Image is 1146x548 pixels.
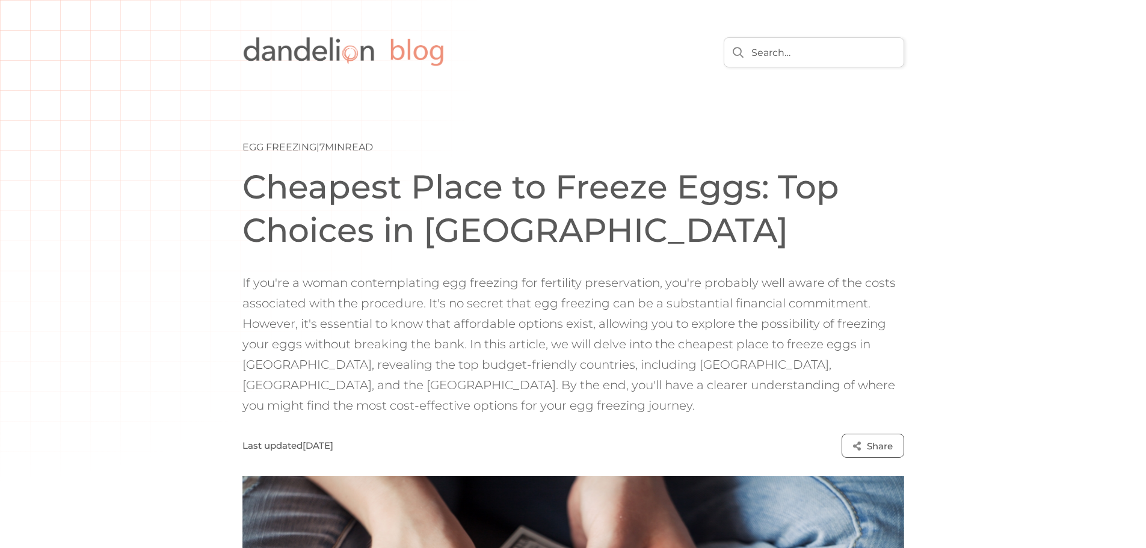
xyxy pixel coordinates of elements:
[242,165,904,251] h1: Cheapest Place to Freeze Eggs: Top Choices in [GEOGRAPHIC_DATA]
[345,141,373,153] span: read
[316,141,319,153] div: |
[242,440,303,451] div: Last updated
[325,141,373,153] div: min
[242,272,904,416] p: If you're a woman contemplating egg freezing for fertility preservation, you're probably well awa...
[867,440,893,452] div: Share
[303,440,333,451] div: [DATE]
[842,434,904,458] a: Share
[242,141,316,153] div: Egg Freezing
[319,141,325,153] div: 7
[724,37,904,67] input: Search…
[853,439,867,454] div: 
